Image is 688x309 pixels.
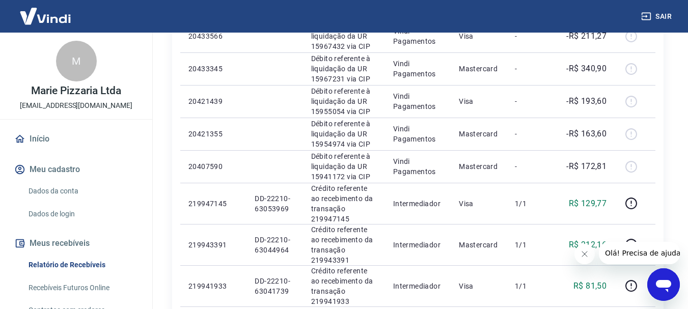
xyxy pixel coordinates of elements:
[311,151,377,182] p: Débito referente à liquidação da UR 15941172 via CIP
[459,129,499,139] p: Mastercard
[255,193,294,214] p: DD-22210-63053969
[255,276,294,296] p: DD-22210-63041739
[459,161,499,172] p: Mastercard
[188,31,238,41] p: 20433566
[393,59,443,79] p: Vindi Pagamentos
[56,41,97,81] div: M
[188,129,238,139] p: 20421355
[515,31,545,41] p: -
[515,129,545,139] p: -
[459,64,499,74] p: Mastercard
[6,7,86,15] span: Olá! Precisa de ajuda?
[188,64,238,74] p: 20433345
[311,119,377,149] p: Débito referente à liquidação da UR 15954974 via CIP
[311,266,377,306] p: Crédito referente ao recebimento da transação 219941933
[566,95,607,107] p: -R$ 193,60
[573,280,607,292] p: R$ 81,50
[515,199,545,209] p: 1/1
[311,21,377,51] p: Débito referente à liquidação da UR 15967432 via CIP
[569,239,607,251] p: R$ 212,16
[188,96,238,106] p: 20421439
[311,86,377,117] p: Débito referente à liquidação da UR 15955054 via CIP
[31,86,121,96] p: Marie Pizzaria Ltda
[515,96,545,106] p: -
[393,281,443,291] p: Intermediador
[188,161,238,172] p: 20407590
[515,281,545,291] p: 1/1
[24,255,140,275] a: Relatório de Recebíveis
[515,64,545,74] p: -
[459,240,499,250] p: Mastercard
[515,240,545,250] p: 1/1
[599,242,680,264] iframe: Mensagem da empresa
[24,181,140,202] a: Dados da conta
[20,100,132,111] p: [EMAIL_ADDRESS][DOMAIN_NAME]
[12,158,140,181] button: Meu cadastro
[311,224,377,265] p: Crédito referente ao recebimento da transação 219943391
[569,198,607,210] p: R$ 129,77
[393,124,443,144] p: Vindi Pagamentos
[566,128,607,140] p: -R$ 163,60
[255,235,294,255] p: DD-22210-63044964
[459,31,499,41] p: Visa
[574,244,595,264] iframe: Fechar mensagem
[188,281,238,291] p: 219941933
[515,161,545,172] p: -
[12,232,140,255] button: Meus recebíveis
[393,240,443,250] p: Intermediador
[311,53,377,84] p: Débito referente à liquidação da UR 15967231 via CIP
[459,281,499,291] p: Visa
[566,160,607,173] p: -R$ 172,81
[566,63,607,75] p: -R$ 340,90
[393,156,443,177] p: Vindi Pagamentos
[639,7,676,26] button: Sair
[393,26,443,46] p: Vindi Pagamentos
[393,199,443,209] p: Intermediador
[12,1,78,32] img: Vindi
[24,204,140,224] a: Dados de login
[311,183,377,224] p: Crédito referente ao recebimento da transação 219947145
[188,240,238,250] p: 219943391
[459,96,499,106] p: Visa
[393,91,443,111] p: Vindi Pagamentos
[24,277,140,298] a: Recebíveis Futuros Online
[647,268,680,301] iframe: Botão para abrir a janela de mensagens
[12,128,140,150] a: Início
[459,199,499,209] p: Visa
[188,199,238,209] p: 219947145
[566,30,607,42] p: -R$ 211,27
